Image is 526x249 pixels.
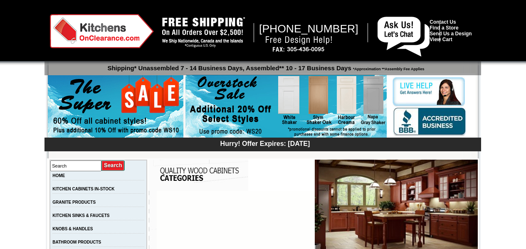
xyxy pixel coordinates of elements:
a: Find a Store [430,25,458,31]
a: KNOBS & HANDLES [52,227,93,231]
a: KITCHEN CABINETS IN-STOCK [52,187,114,191]
input: Submit [101,160,125,171]
img: Kitchens on Clearance Logo [50,14,154,48]
div: Hurry! Offer Expires: [DATE] [49,139,481,148]
a: View Cart [430,37,452,42]
a: HOME [52,173,65,178]
a: KITCHEN SINKS & FAUCETS [52,213,109,218]
span: *Approximation **Assembly Fee Applies [351,65,425,71]
a: GRANITE PRODUCTS [52,200,96,205]
span: [PHONE_NUMBER] [259,22,358,35]
a: BATHROOM PRODUCTS [52,240,101,244]
a: Send Us a Design [430,31,472,37]
p: Shipping* Unassembled 7 - 14 Business Days, Assembled** 10 - 17 Business Days [49,61,481,71]
a: Contact Us [430,19,456,25]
